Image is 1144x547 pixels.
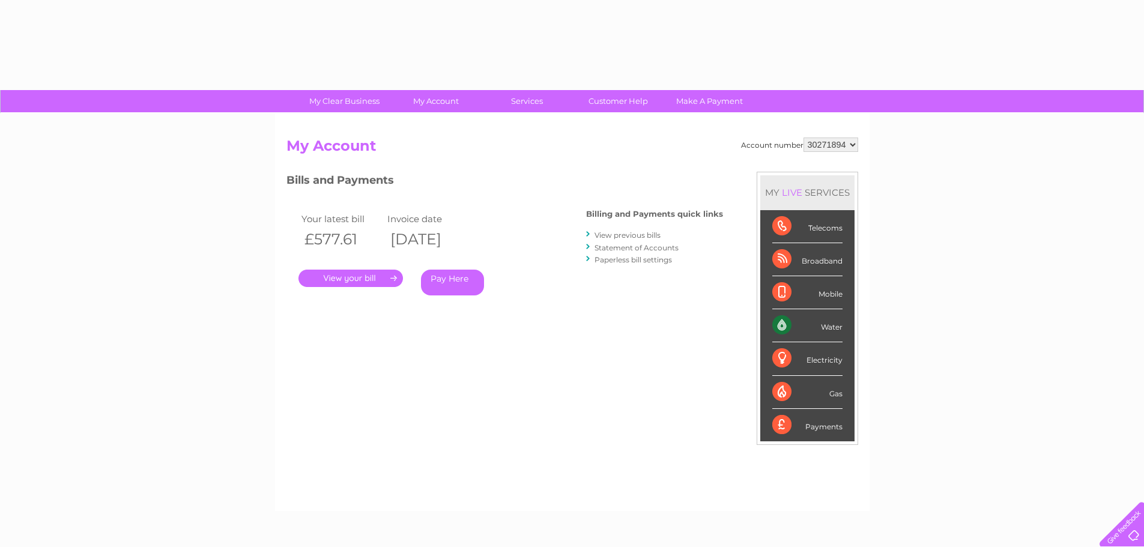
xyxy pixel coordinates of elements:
a: Pay Here [421,270,484,295]
div: Mobile [772,276,843,309]
div: Broadband [772,243,843,276]
div: LIVE [779,187,805,198]
a: Statement of Accounts [595,243,679,252]
a: View previous bills [595,231,661,240]
div: Account number [741,138,858,152]
td: Invoice date [384,211,471,227]
a: Customer Help [569,90,668,112]
a: Services [477,90,577,112]
a: . [298,270,403,287]
th: £577.61 [298,227,385,252]
th: [DATE] [384,227,471,252]
a: My Clear Business [295,90,394,112]
h3: Bills and Payments [286,172,723,193]
div: Water [772,309,843,342]
h2: My Account [286,138,858,160]
div: Payments [772,409,843,441]
div: Telecoms [772,210,843,243]
a: Make A Payment [660,90,759,112]
a: My Account [386,90,485,112]
td: Your latest bill [298,211,385,227]
a: Paperless bill settings [595,255,672,264]
h4: Billing and Payments quick links [586,210,723,219]
div: Gas [772,376,843,409]
div: Electricity [772,342,843,375]
div: MY SERVICES [760,175,855,210]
